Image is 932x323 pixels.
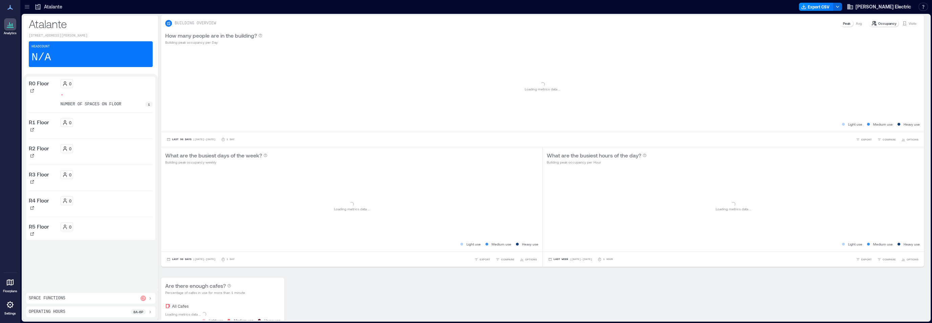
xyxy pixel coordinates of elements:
p: Operating Hours [29,309,65,315]
button: EXPORT [854,136,873,143]
p: Light use [848,122,862,127]
p: Avg [856,21,862,26]
p: Space Functions [29,296,65,301]
button: COMPARE [876,136,897,143]
p: Peak [843,21,850,26]
p: Light use [467,241,481,247]
button: Last 90 Days |[DATE]-[DATE] [165,136,217,143]
p: Light use [209,318,223,323]
p: What are the busiest days of the week? [165,151,262,159]
p: R3 Floor [29,170,49,178]
p: Atalante [44,3,62,10]
p: Heavy use [904,122,920,127]
p: Analytics [4,31,17,35]
p: Visits [909,21,916,26]
button: COMPARE [494,256,516,263]
button: EXPORT [854,256,873,263]
p: Occupancy [878,21,896,26]
p: Medium use [234,318,253,323]
p: Loading metrics data ... [716,206,751,212]
span: OPTIONS [907,257,918,261]
p: Building peak occupancy per Hour [547,159,647,165]
button: Export CSV [799,3,833,11]
p: All Cafes [172,303,189,309]
span: [PERSON_NAME] Electric [855,3,911,10]
p: BUILDING OVERVIEW [175,21,216,26]
p: R1 Floor [29,118,49,126]
p: Heavy use [522,241,538,247]
p: Medium use [873,241,893,247]
span: OPTIONS [907,137,918,142]
button: Last 90 Days |[DATE]-[DATE] [165,256,217,263]
p: 0 [69,224,71,230]
p: Heavy use [904,241,920,247]
p: Loading metrics data ... [334,206,370,212]
span: COMPARE [883,257,896,261]
p: 8a - 6p [133,309,143,315]
span: COMPARE [501,257,514,261]
p: 1 Day [226,257,235,261]
span: EXPORT [861,257,872,261]
p: 0 [69,120,71,125]
p: Headcount [31,44,50,49]
p: How many people are in the building? [165,31,257,40]
button: OPTIONS [900,136,920,143]
span: OPTIONS [525,257,537,261]
a: Settings [2,297,18,318]
span: EXPORT [861,137,872,142]
p: Light use [848,241,862,247]
p: Medium use [492,241,511,247]
p: 1 Hour [603,257,613,261]
a: Analytics [2,16,19,37]
p: 0 [69,81,71,86]
p: Loading metrics data ... [165,311,201,317]
p: Loading metrics data ... [525,86,560,92]
button: [PERSON_NAME] Electric [845,1,913,12]
p: R4 Floor [29,196,49,204]
button: OPTIONS [518,256,538,263]
p: What are the busiest hours of the day? [547,151,641,159]
span: COMPARE [883,137,896,142]
a: Floorplans [1,274,19,295]
p: 0 [69,146,71,151]
p: R5 Floor [29,222,49,231]
p: Settings [4,311,16,316]
button: Last Week |[DATE]-[DATE] [547,256,593,263]
p: R2 Floor [29,144,49,152]
p: Floorplans [3,289,17,293]
p: R0 Floor [29,79,49,87]
p: 0 [69,172,71,177]
p: Heavy use [264,318,280,323]
p: 0 [69,198,71,203]
button: COMPARE [876,256,897,263]
button: OPTIONS [900,256,920,263]
p: Building peak occupancy weekly [165,159,267,165]
button: EXPORT [473,256,492,263]
p: 1 [148,102,150,107]
p: number of spaces on floor [61,102,122,107]
p: 1 Day [226,137,235,142]
span: EXPORT [480,257,490,261]
p: Medium use [873,122,893,127]
p: Atalante [29,17,153,30]
p: Are there enough cafes? [165,282,226,290]
p: [STREET_ADDRESS][PERSON_NAME] [29,33,153,39]
p: Building peak occupancy per Day [165,40,262,45]
p: N/A [31,51,51,64]
p: Percentage of cafes in use for more than 1 minute [165,290,245,295]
